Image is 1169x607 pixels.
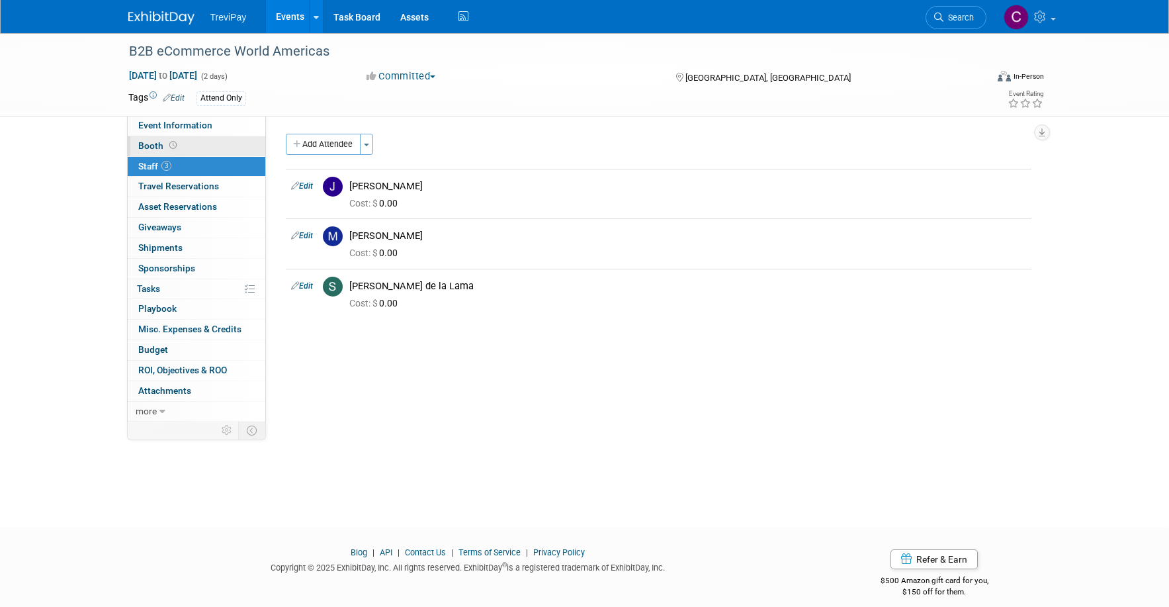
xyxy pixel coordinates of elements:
[163,93,185,103] a: Edit
[349,198,403,209] span: 0.00
[1004,5,1029,30] img: Celia Ahrens
[128,157,265,177] a: Staff3
[291,231,313,240] a: Edit
[349,248,403,258] span: 0.00
[448,547,456,557] span: |
[533,547,585,557] a: Privacy Policy
[196,91,246,105] div: Attend Only
[890,549,978,569] a: Refer & Earn
[128,91,185,106] td: Tags
[349,180,1026,193] div: [PERSON_NAME]
[128,361,265,381] a: ROI, Objectives & ROO
[128,116,265,136] a: Event Information
[380,547,392,557] a: API
[161,161,171,171] span: 3
[138,140,179,151] span: Booth
[138,344,168,355] span: Budget
[291,281,313,291] a: Edit
[128,299,265,319] a: Playbook
[128,259,265,279] a: Sponsorships
[828,567,1041,597] div: $500 Amazon gift card for you,
[394,547,403,557] span: |
[128,559,808,574] div: Copyright © 2025 ExhibitDay, Inc. All rights reserved. ExhibitDay is a registered trademark of Ex...
[128,70,198,81] span: [DATE] [DATE]
[405,547,446,557] a: Contact Us
[323,177,343,197] img: J.jpg
[138,181,219,191] span: Travel Reservations
[138,222,181,232] span: Giveaways
[200,72,228,81] span: (2 days)
[136,406,157,416] span: more
[138,201,217,212] span: Asset Reservations
[216,422,239,439] td: Personalize Event Tab Strip
[323,226,343,246] img: M.jpg
[138,161,171,171] span: Staff
[128,279,265,299] a: Tasks
[502,561,507,569] sup: ®
[138,385,191,396] span: Attachments
[210,12,247,23] span: TreviPay
[369,547,378,557] span: |
[1013,71,1044,81] div: In-Person
[128,218,265,238] a: Giveaways
[128,136,265,156] a: Booth
[523,547,531,557] span: |
[128,11,195,24] img: ExhibitDay
[128,320,265,340] a: Misc. Expenses & Credits
[349,248,379,258] span: Cost: $
[1008,91,1043,97] div: Event Rating
[128,197,265,217] a: Asset Reservations
[323,277,343,297] img: S.jpg
[908,69,1045,89] div: Event Format
[943,13,974,23] span: Search
[828,586,1041,598] div: $150 off for them.
[138,303,177,314] span: Playbook
[351,547,367,557] a: Blog
[349,280,1026,293] div: [PERSON_NAME] de la Lama
[128,381,265,401] a: Attachments
[128,402,265,422] a: more
[137,283,160,294] span: Tasks
[138,263,195,273] span: Sponsorships
[157,70,169,81] span: to
[349,198,379,209] span: Cost: $
[291,181,313,191] a: Edit
[138,120,212,130] span: Event Information
[128,177,265,197] a: Travel Reservations
[349,298,379,308] span: Cost: $
[138,242,183,253] span: Shipments
[238,422,265,439] td: Toggle Event Tabs
[998,71,1011,81] img: Format-Inperson.png
[128,340,265,360] a: Budget
[685,73,851,83] span: [GEOGRAPHIC_DATA], [GEOGRAPHIC_DATA]
[124,40,967,64] div: B2B eCommerce World Americas
[349,298,403,308] span: 0.00
[286,134,361,155] button: Add Attendee
[128,238,265,258] a: Shipments
[167,140,179,150] span: Booth not reserved yet
[458,547,521,557] a: Terms of Service
[138,324,241,334] span: Misc. Expenses & Credits
[926,6,986,29] a: Search
[362,70,441,83] button: Committed
[138,365,227,375] span: ROI, Objectives & ROO
[349,230,1026,242] div: [PERSON_NAME]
